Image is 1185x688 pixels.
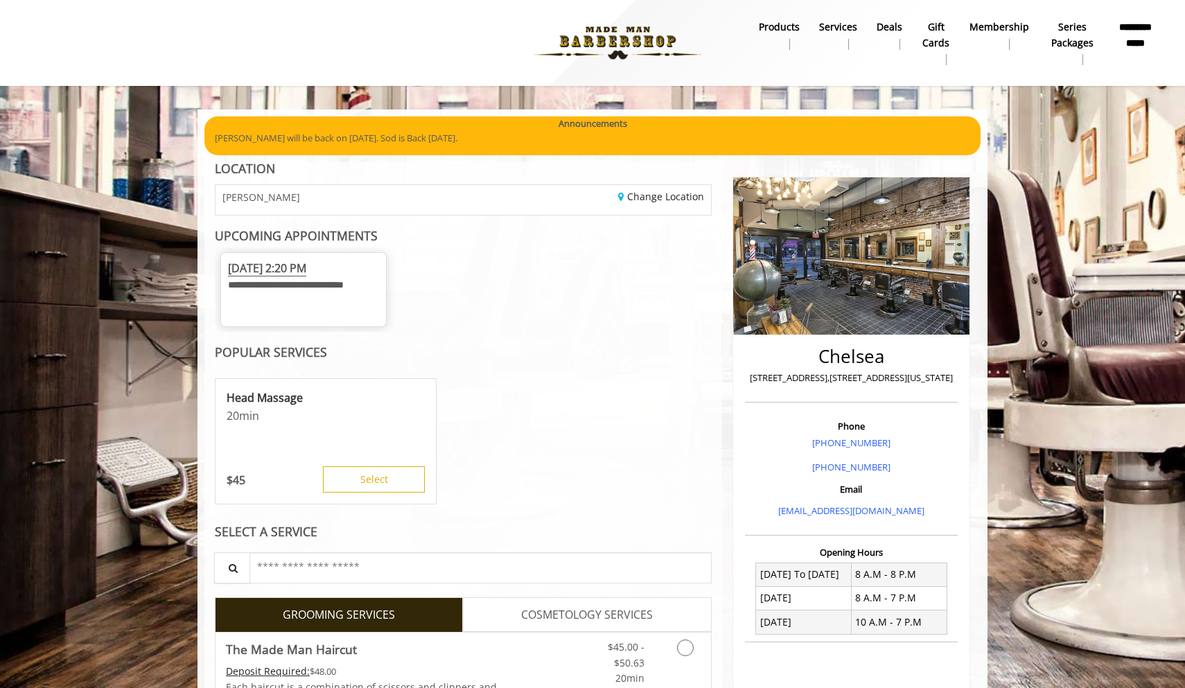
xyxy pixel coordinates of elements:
td: [DATE] [756,610,852,634]
b: Membership [969,19,1029,35]
span: $ [227,473,233,488]
span: $45.00 - $50.63 [608,640,644,669]
a: Productsproducts [749,17,809,53]
span: [DATE] 2:20 PM [228,261,306,276]
p: [STREET_ADDRESS],[STREET_ADDRESS][US_STATE] [748,371,954,385]
span: This service needs some Advance to be paid before we block your appointment [226,664,310,678]
button: Select [323,466,425,493]
b: LOCATION [215,160,275,177]
button: Service Search [214,552,250,583]
a: Change Location [618,190,704,203]
p: 20 [227,408,425,423]
h3: Email [748,484,954,494]
span: COSMETOLOGY SERVICES [521,606,653,624]
a: [EMAIL_ADDRESS][DOMAIN_NAME] [778,504,924,517]
b: products [759,19,800,35]
span: 20min [615,671,644,685]
td: 10 A.M - 7 P.M [851,610,947,634]
a: [PHONE_NUMBER] [812,461,890,473]
b: Deals [877,19,902,35]
b: Announcements [559,116,627,131]
h3: Opening Hours [745,547,958,557]
h2: Chelsea [748,346,954,367]
a: Series packagesSeries packages [1039,17,1106,69]
a: DealsDeals [867,17,912,53]
td: [DATE] To [DATE] [756,563,852,586]
img: Made Man Barbershop logo [523,5,713,81]
b: gift cards [922,19,950,51]
a: [PHONE_NUMBER] [812,436,890,449]
b: UPCOMING APPOINTMENTS [215,227,378,244]
div: $48.00 [226,664,504,679]
h3: Phone [748,421,954,431]
b: Series packages [1048,19,1096,51]
a: MembershipMembership [960,17,1039,53]
td: 8 A.M - 8 P.M [851,563,947,586]
div: SELECT A SERVICE [215,525,712,538]
b: POPULAR SERVICES [215,344,327,360]
p: 45 [227,473,245,488]
p: [PERSON_NAME] will be back on [DATE]. Sod is Back [DATE]. [215,131,970,145]
td: [DATE] [756,586,852,610]
td: 8 A.M - 7 P.M [851,586,947,610]
b: Services [819,19,857,35]
a: Gift cardsgift cards [912,17,960,69]
b: The Made Man Haircut [226,640,357,659]
span: min [239,408,259,423]
span: [PERSON_NAME] [222,192,300,202]
a: ServicesServices [809,17,867,53]
span: GROOMING SERVICES [283,606,395,624]
p: Head Massage [227,390,425,405]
